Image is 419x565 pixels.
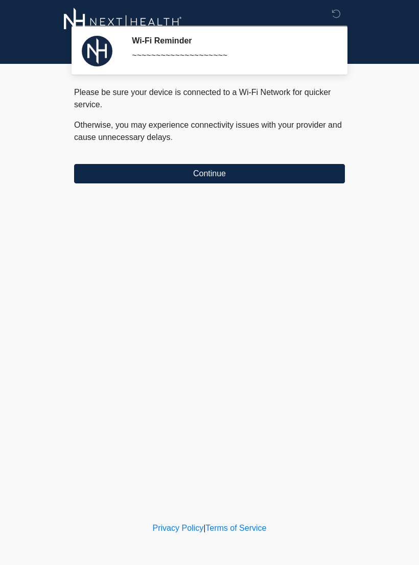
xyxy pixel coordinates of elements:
[171,133,173,142] span: .
[153,524,204,532] a: Privacy Policy
[205,524,266,532] a: Terms of Service
[132,50,330,62] div: ~~~~~~~~~~~~~~~~~~~~
[74,164,345,183] button: Continue
[203,524,205,532] a: |
[74,119,345,144] p: Otherwise, you may experience connectivity issues with your provider and cause unnecessary delays
[82,36,112,66] img: Agent Avatar
[74,86,345,111] p: Please be sure your device is connected to a Wi-Fi Network for quicker service.
[64,8,182,36] img: Next-Health Logo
